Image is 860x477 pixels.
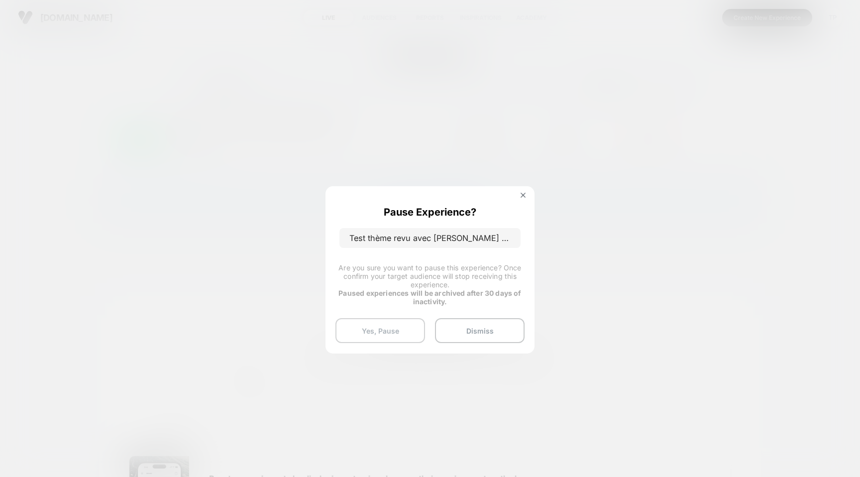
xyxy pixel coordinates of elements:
strong: Paused experiences will be archived after 30 days of inactivity. [338,289,521,306]
p: Pause Experience? [384,206,476,218]
span: Are you sure you want to pause this experience? Once confirm your target audience will stop recei... [338,263,521,289]
div: Duration [321,229,347,239]
p: Test thème revu avec [PERSON_NAME] [DATE] [339,228,521,248]
button: Play, NEW DEMO 2025-VEED.mp4 [5,226,21,242]
img: close [521,193,526,198]
button: Play, NEW DEMO 2025-VEED.mp4 [208,112,231,135]
button: Dismiss [435,318,525,343]
div: Current time [297,229,320,239]
input: Volume [367,230,397,239]
button: Yes, Pause [335,318,425,343]
input: Seek [7,213,433,222]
